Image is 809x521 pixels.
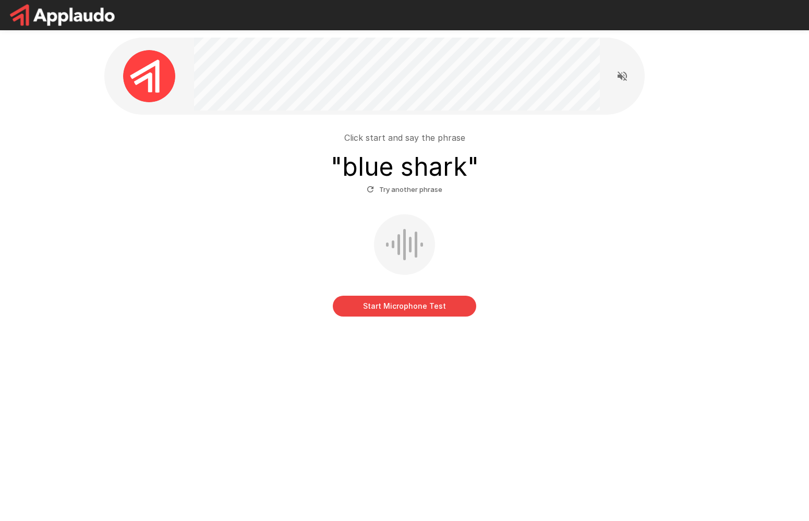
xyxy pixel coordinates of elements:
[364,181,445,198] button: Try another phrase
[333,296,476,317] button: Start Microphone Test
[344,131,465,144] p: Click start and say the phrase
[331,152,479,181] h3: " blue shark "
[612,66,633,87] button: Read questions aloud
[123,50,175,102] img: applaudo_avatar.png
